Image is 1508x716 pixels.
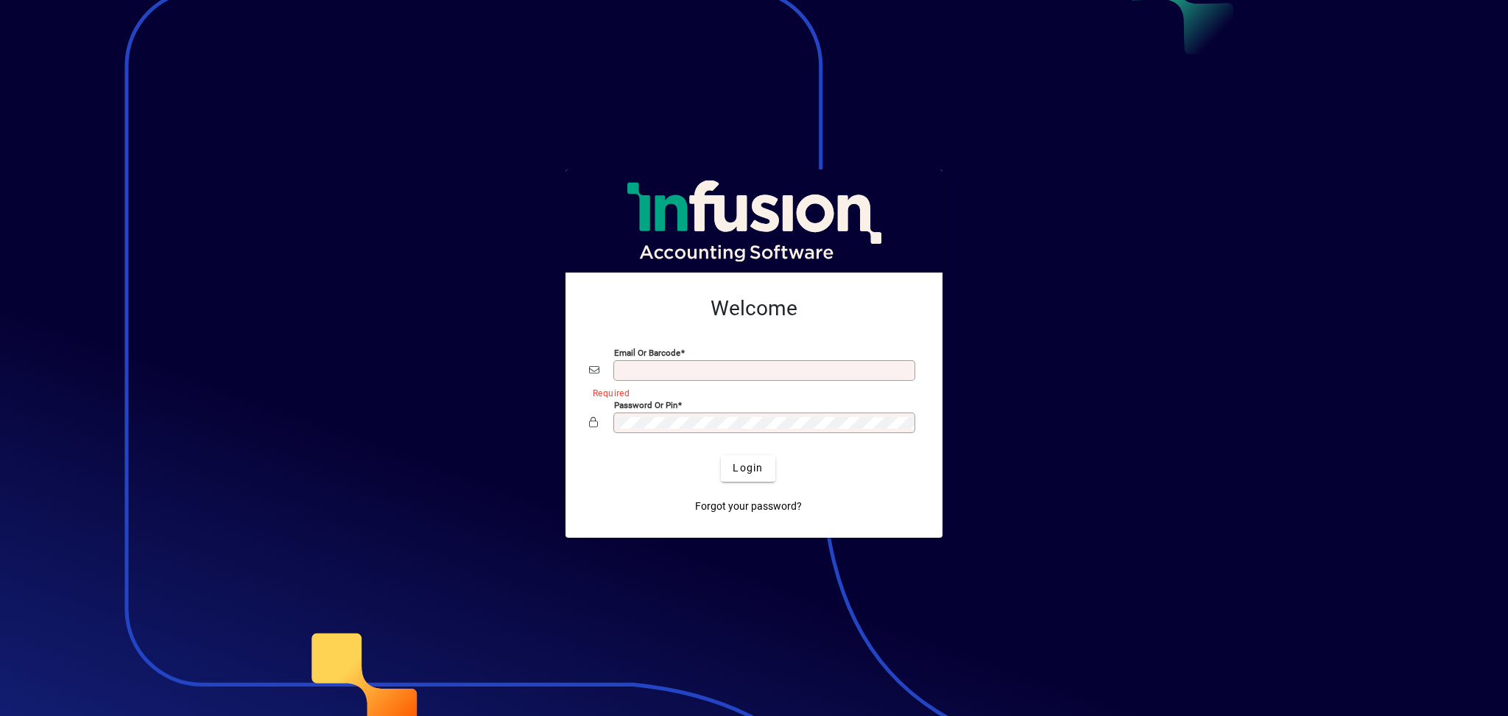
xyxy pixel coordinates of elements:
[593,385,907,400] mat-error: Required
[614,347,680,357] mat-label: Email or Barcode
[695,499,802,514] span: Forgot your password?
[689,494,808,520] a: Forgot your password?
[589,296,919,321] h2: Welcome
[614,399,677,410] mat-label: Password or Pin
[733,460,763,476] span: Login
[721,455,775,482] button: Login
